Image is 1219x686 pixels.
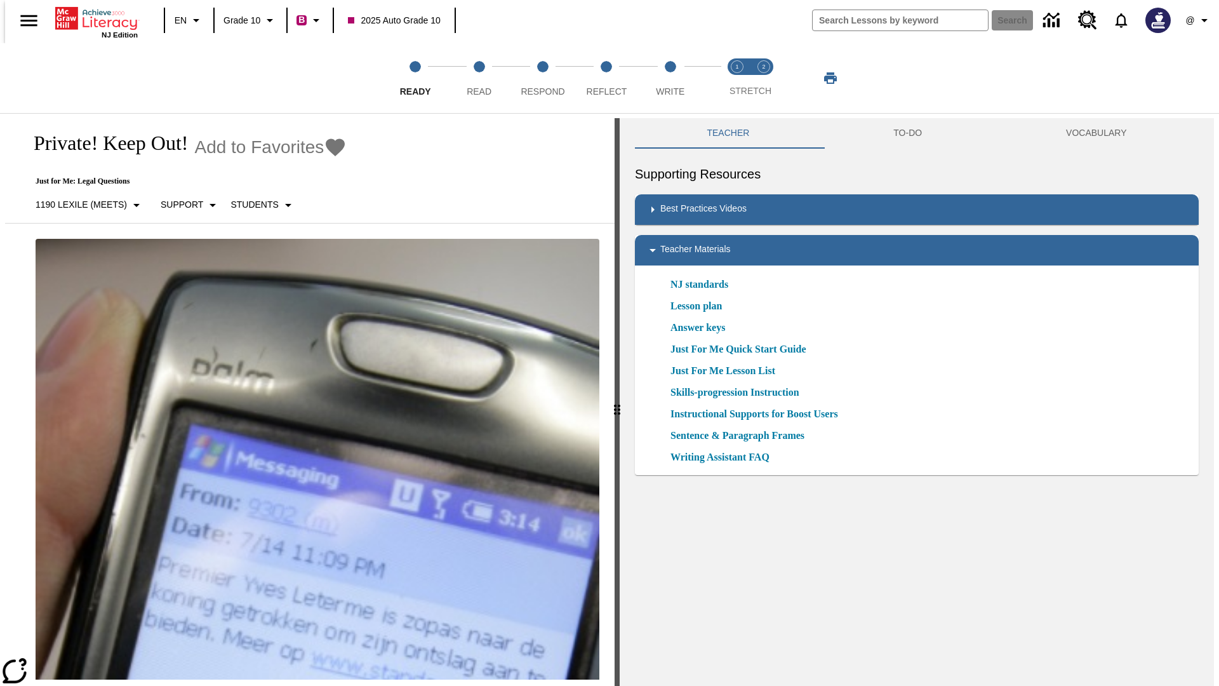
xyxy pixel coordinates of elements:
[20,131,188,155] h1: Private! Keep Out!
[670,320,725,335] a: Answer keys, Will open in new browser window or tab
[660,202,747,217] p: Best Practices Videos
[175,14,187,27] span: EN
[400,86,431,97] span: Ready
[298,12,305,28] span: B
[1036,3,1070,38] a: Data Center
[762,64,765,70] text: 2
[670,277,736,292] a: NJ standards
[810,67,851,90] button: Print
[635,118,1199,149] div: Instructional Panel Tabs
[822,118,994,149] button: TO-DO
[10,2,48,39] button: Open side menu
[670,428,804,443] a: Sentence & Paragraph Frames, Will open in new browser window or tab
[735,64,738,70] text: 1
[670,450,777,465] a: Writing Assistant FAQ
[635,164,1199,184] h6: Supporting Resources
[30,194,149,217] button: Select Lexile, 1190 Lexile (Meets)
[635,235,1199,266] div: Teacher Materials
[1105,4,1138,37] a: Notifications
[1145,8,1171,33] img: Avatar
[719,43,756,113] button: Stretch Read step 1 of 2
[20,177,347,186] p: Just for Me: Legal Questions
[36,198,127,212] p: 1190 Lexile (Meets)
[348,14,440,27] span: 2025 Auto Grade 10
[745,43,782,113] button: Stretch Respond step 2 of 2
[506,43,580,113] button: Respond step 3 of 5
[656,86,684,97] span: Write
[587,86,627,97] span: Reflect
[223,14,260,27] span: Grade 10
[378,43,452,113] button: Ready step 1 of 5
[634,43,707,113] button: Write step 5 of 5
[5,118,615,680] div: reading
[635,118,822,149] button: Teacher
[161,198,203,212] p: Support
[1185,14,1194,27] span: @
[635,194,1199,225] div: Best Practices Videos
[813,10,988,30] input: search field
[670,407,838,422] a: Instructional Supports for Boost Users, Will open in new browser window or tab
[194,136,347,158] button: Add to Favorites - Private! Keep Out!
[660,243,731,258] p: Teacher Materials
[467,86,491,97] span: Read
[670,363,775,379] a: Just For Me Lesson List, Will open in new browser window or tab
[102,31,138,39] span: NJ Edition
[442,43,516,113] button: Read step 2 of 5
[729,86,771,96] span: STRETCH
[194,137,324,158] span: Add to Favorites
[291,9,329,32] button: Boost Class color is violet red. Change class color
[1178,9,1219,32] button: Profile/Settings
[169,9,210,32] button: Language: EN, Select a language
[670,385,799,400] a: Skills-progression Instruction, Will open in new browser window or tab
[1070,3,1105,37] a: Resource Center, Will open in new tab
[225,194,300,217] button: Select Student
[670,342,806,357] a: Just For Me Quick Start Guide, Will open in new browser window or tab
[670,299,722,314] a: Lesson plan, Will open in new browser window or tab
[521,86,564,97] span: Respond
[156,194,225,217] button: Scaffolds, Support
[620,118,1214,686] div: activity
[570,43,643,113] button: Reflect step 4 of 5
[994,118,1199,149] button: VOCABULARY
[615,118,620,686] div: Press Enter or Spacebar and then press right and left arrow keys to move the slider
[218,9,283,32] button: Grade: Grade 10, Select a grade
[230,198,278,212] p: Students
[55,4,138,39] div: Home
[1138,4,1178,37] button: Select a new avatar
